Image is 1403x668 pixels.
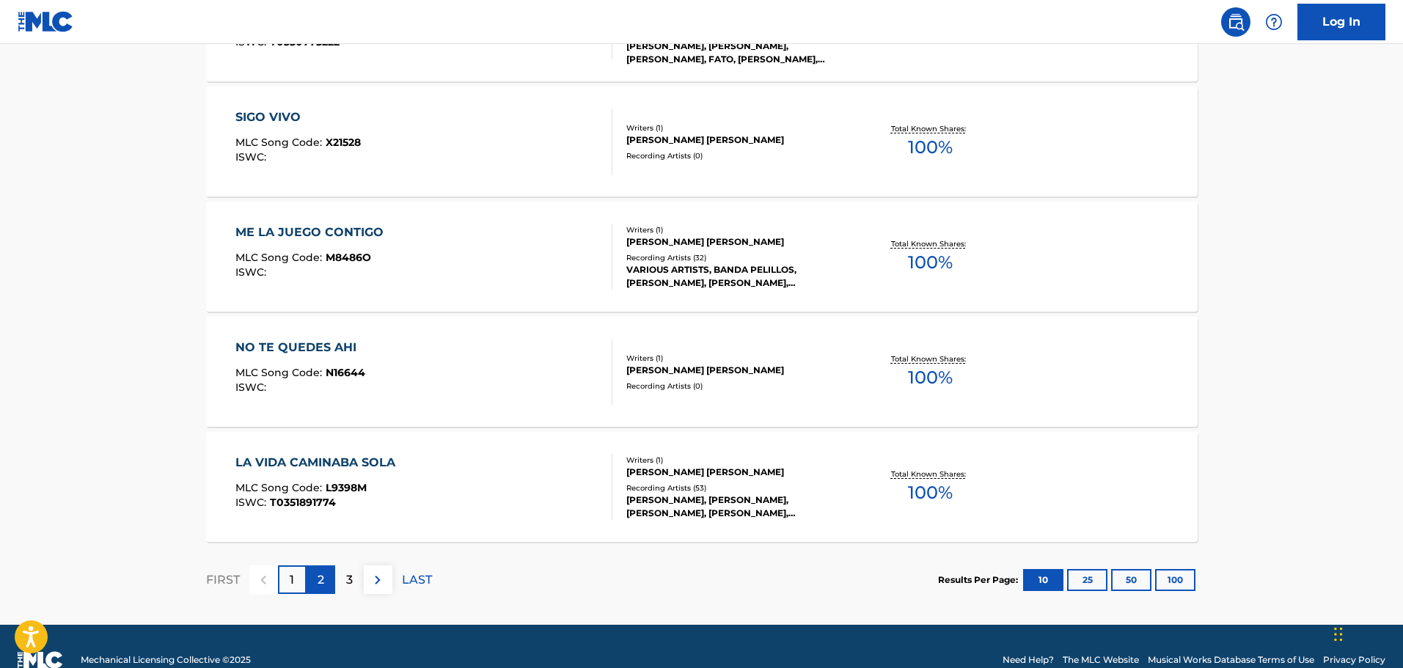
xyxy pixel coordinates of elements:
[235,224,391,241] div: ME LA JUEGO CONTIGO
[1330,598,1403,668] iframe: Chat Widget
[235,481,326,494] span: MLC Song Code :
[626,150,848,161] div: Recording Artists ( 0 )
[369,571,387,589] img: right
[626,381,848,392] div: Recording Artists ( 0 )
[235,109,361,126] div: SIGO VIVO
[326,251,371,264] span: M8486O
[626,482,848,493] div: Recording Artists ( 53 )
[626,133,848,147] div: [PERSON_NAME] [PERSON_NAME]
[290,571,294,589] p: 1
[206,571,240,589] p: FIRST
[326,481,367,494] span: L9398M
[1111,569,1151,591] button: 50
[1063,653,1139,667] a: The MLC Website
[626,455,848,466] div: Writers ( 1 )
[206,317,1198,427] a: NO TE QUEDES AHIMLC Song Code:N16644ISWC:Writers (1)[PERSON_NAME] [PERSON_NAME]Recording Artists ...
[1148,653,1314,667] a: Musical Works Database Terms of Use
[626,122,848,133] div: Writers ( 1 )
[938,573,1022,587] p: Results Per Page:
[626,263,848,290] div: VARIOUS ARTISTS, BANDA PELILLOS, [PERSON_NAME], [PERSON_NAME], [PERSON_NAME], [PERSON_NAME]
[1023,569,1063,591] button: 10
[1221,7,1250,37] a: Public Search
[235,150,270,164] span: ISWC :
[891,123,970,134] p: Total Known Shares:
[891,238,970,249] p: Total Known Shares:
[235,251,326,264] span: MLC Song Code :
[1265,13,1283,31] img: help
[235,366,326,379] span: MLC Song Code :
[908,134,953,161] span: 100 %
[626,353,848,364] div: Writers ( 1 )
[891,353,970,364] p: Total Known Shares:
[235,381,270,394] span: ISWC :
[235,265,270,279] span: ISWC :
[81,653,251,667] span: Mechanical Licensing Collective © 2025
[206,202,1198,312] a: ME LA JUEGO CONTIGOMLC Song Code:M8486OISWC:Writers (1)[PERSON_NAME] [PERSON_NAME]Recording Artis...
[318,571,324,589] p: 2
[1155,569,1195,591] button: 100
[346,571,353,589] p: 3
[235,454,403,471] div: LA VIDA CAMINABA SOLA
[626,493,848,520] div: [PERSON_NAME], [PERSON_NAME], [PERSON_NAME], [PERSON_NAME], [PERSON_NAME]
[1067,569,1107,591] button: 25
[206,87,1198,197] a: SIGO VIVOMLC Song Code:X21528ISWC:Writers (1)[PERSON_NAME] [PERSON_NAME]Recording Artists (0)Tota...
[626,224,848,235] div: Writers ( 1 )
[270,496,336,509] span: T0351891774
[1297,4,1385,40] a: Log In
[18,11,74,32] img: MLC Logo
[908,364,953,391] span: 100 %
[626,235,848,249] div: [PERSON_NAME] [PERSON_NAME]
[908,480,953,506] span: 100 %
[1259,7,1289,37] div: Help
[1323,653,1385,667] a: Privacy Policy
[326,136,361,149] span: X21528
[626,252,848,263] div: Recording Artists ( 32 )
[326,366,365,379] span: N16644
[626,466,848,479] div: [PERSON_NAME] [PERSON_NAME]
[206,432,1198,542] a: LA VIDA CAMINABA SOLAMLC Song Code:L9398MISWC:T0351891774Writers (1)[PERSON_NAME] [PERSON_NAME]Re...
[235,339,365,356] div: NO TE QUEDES AHI
[402,571,432,589] p: LAST
[235,136,326,149] span: MLC Song Code :
[891,469,970,480] p: Total Known Shares:
[1334,612,1343,656] div: Drag
[626,364,848,377] div: [PERSON_NAME] [PERSON_NAME]
[1003,653,1054,667] a: Need Help?
[235,496,270,509] span: ISWC :
[1227,13,1245,31] img: search
[908,249,953,276] span: 100 %
[626,40,848,66] div: [PERSON_NAME], [PERSON_NAME], [PERSON_NAME], FATO, [PERSON_NAME], [PERSON_NAME], [PERSON_NAME], [...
